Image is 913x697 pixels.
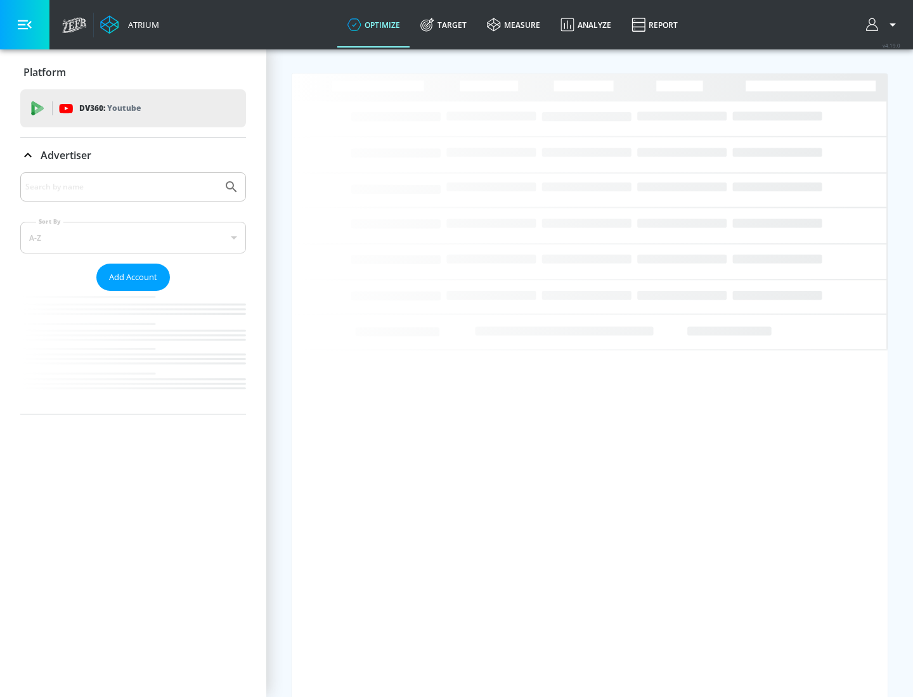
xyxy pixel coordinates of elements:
nav: list of Advertiser [20,291,246,414]
a: Atrium [100,15,159,34]
a: Report [621,2,688,48]
a: Target [410,2,477,48]
span: Add Account [109,270,157,285]
p: DV360: [79,101,141,115]
input: Search by name [25,179,217,195]
div: A-Z [20,222,246,253]
span: v 4.19.0 [883,42,900,49]
p: Advertiser [41,148,91,162]
p: Youtube [107,101,141,115]
label: Sort By [36,217,63,226]
div: Advertiser [20,137,246,173]
div: Atrium [123,19,159,30]
div: DV360: Youtube [20,89,246,127]
button: Add Account [96,264,170,291]
a: optimize [337,2,410,48]
div: Platform [20,54,246,90]
p: Platform [23,65,66,79]
div: Advertiser [20,172,246,414]
a: Analyze [550,2,621,48]
a: measure [477,2,550,48]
